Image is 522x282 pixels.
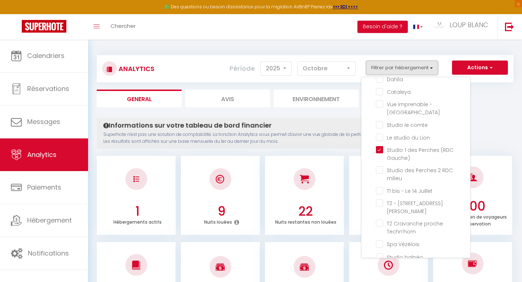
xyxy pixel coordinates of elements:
[333,4,358,10] a: >>> ICI <<<<
[387,167,453,182] span: Studio des Perches 2 RDC milieu
[101,204,174,219] h3: 1
[111,22,136,30] span: Chercher
[468,259,477,268] img: NO IMAGE
[387,76,403,83] span: Dahlia
[449,20,488,29] span: LOUP BLANC
[505,22,514,31] img: logout
[353,204,426,219] h3: 29.03 %
[229,61,255,76] label: Période
[27,84,69,93] span: Réservations
[185,204,258,219] h3: 9
[387,220,443,235] span: T2 Cravanche proche Techn’hom
[22,20,66,33] img: Super Booking
[27,51,65,60] span: Calendriers
[274,90,359,107] li: Environnement
[27,150,57,159] span: Analytics
[440,212,507,227] p: Nombre moyen de voyageurs par réservation
[387,200,443,215] span: T2 - [STREET_ADDRESS][PERSON_NAME]
[387,146,453,162] span: Studio 1 des Perches (RDC Gauche)
[437,199,510,214] h3: 1.00
[27,183,61,192] span: Paiements
[357,21,408,33] button: Besoin d'aide ?
[366,61,438,75] button: Filtrer par hébergement
[387,101,440,116] span: Vue imprenable - [GEOGRAPHIC_DATA]
[133,176,139,182] img: NO IMAGE
[275,217,336,225] p: Nuits restantes non louées
[452,61,508,75] button: Actions
[103,121,442,129] h4: Informations sur votre tableau de bord financier
[387,121,428,129] span: Studio le comte
[384,261,393,270] img: NO IMAGE
[28,249,69,258] span: Notifications
[269,204,342,219] h3: 22
[27,216,72,225] span: Hébergement
[103,131,442,145] p: Superhote n'est pas une solution de comptabilité. La fonction Analytics vous permet d'avoir une v...
[387,88,411,96] span: Cataleya
[113,217,162,225] p: Hébergements actifs
[185,90,270,107] li: Avis
[117,61,154,77] h3: Analytics
[434,21,445,29] img: ...
[428,14,497,40] a: ... LOUP BLANC
[27,117,60,126] span: Messages
[97,90,182,107] li: General
[105,14,141,40] a: Chercher
[204,217,232,225] p: Nuits louées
